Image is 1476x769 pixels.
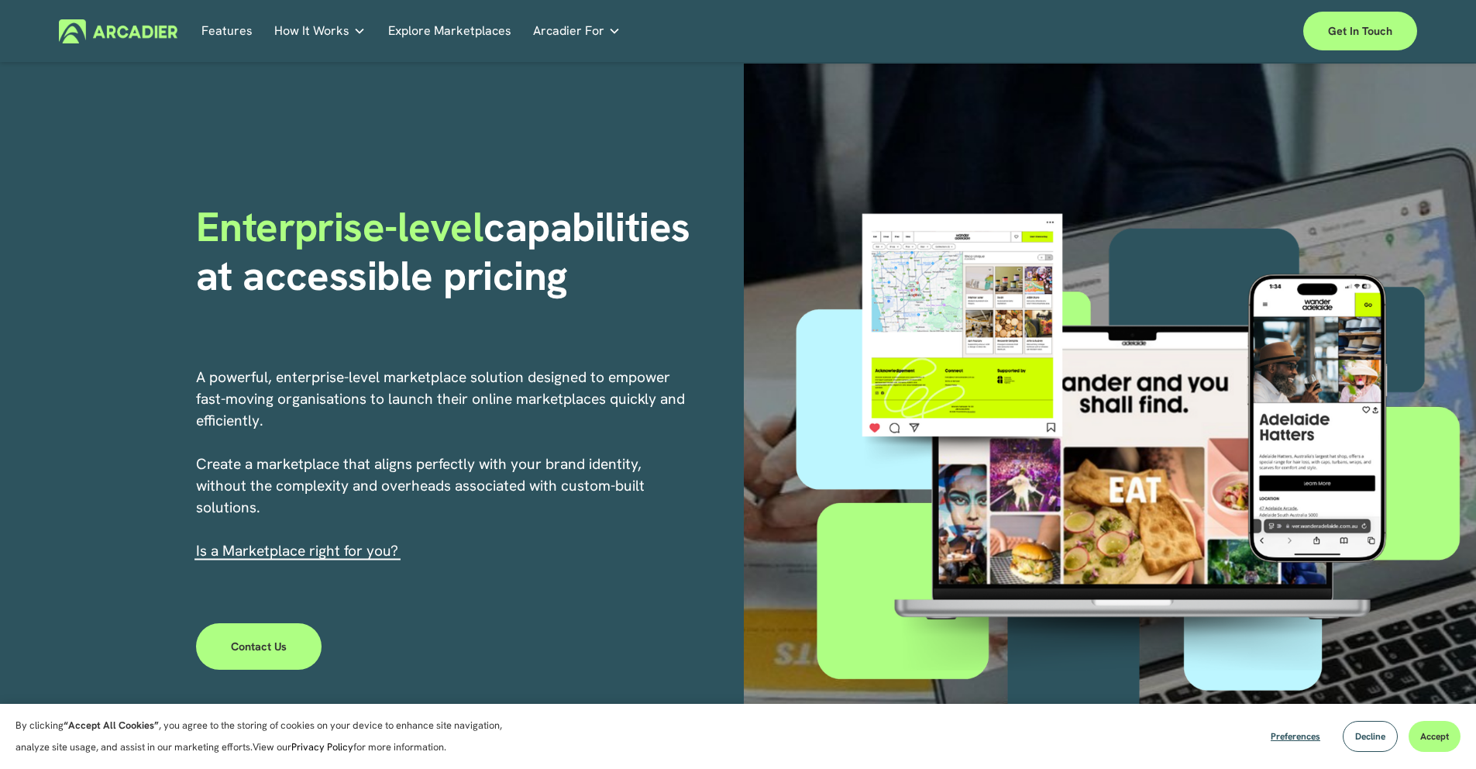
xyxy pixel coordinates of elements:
[64,719,159,732] strong: “Accept All Cookies”
[196,200,701,302] strong: capabilities at accessible pricing
[533,19,621,43] a: folder dropdown
[1420,730,1449,743] span: Accept
[201,19,253,43] a: Features
[1271,730,1320,743] span: Preferences
[1355,730,1385,743] span: Decline
[1343,721,1398,752] button: Decline
[291,740,353,753] a: Privacy Policy
[1409,721,1461,752] button: Accept
[196,367,687,562] p: A powerful, enterprise-level marketplace solution designed to empower fast-moving organisations t...
[1259,721,1332,752] button: Preferences
[274,19,366,43] a: folder dropdown
[196,541,398,560] span: I
[15,715,519,758] p: By clicking , you agree to the storing of cookies on your device to enhance site navigation, anal...
[274,20,349,42] span: How It Works
[1303,12,1417,50] a: Get in touch
[200,541,398,560] a: s a Marketplace right for you?
[533,20,604,42] span: Arcadier For
[196,200,484,253] span: Enterprise-level
[388,19,511,43] a: Explore Marketplaces
[59,19,177,43] img: Arcadier
[196,623,322,670] a: Contact Us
